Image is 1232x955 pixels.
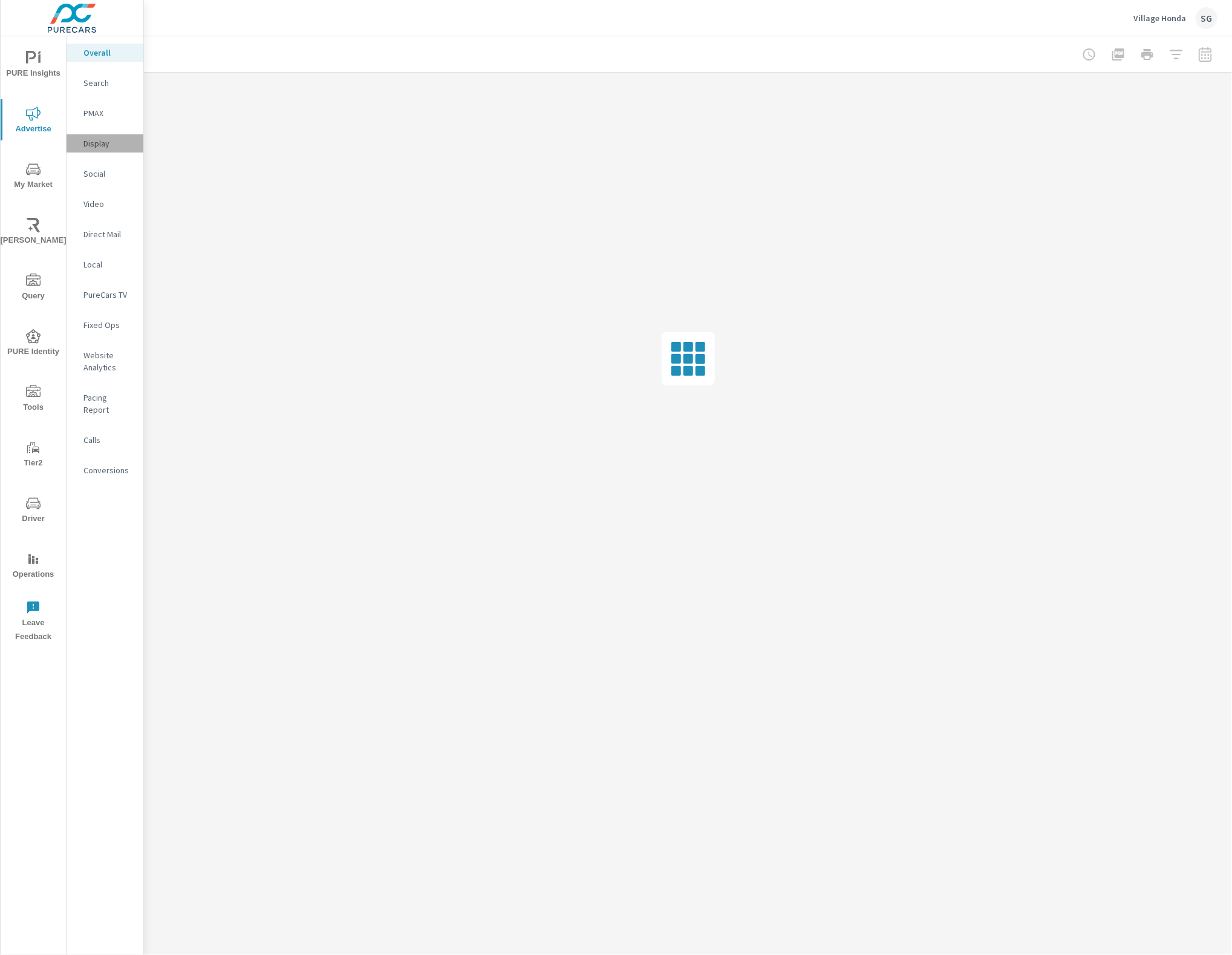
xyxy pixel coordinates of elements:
[67,134,143,153] div: Display
[67,389,143,419] div: Pacing Report
[83,77,134,89] p: Search
[67,44,143,62] div: Overall
[83,198,134,210] p: Video
[83,107,134,119] p: PMAX
[83,319,134,331] p: Fixed Ops
[67,104,143,122] div: PMAX
[67,286,143,304] div: PureCars TV
[83,392,134,416] p: Pacing Report
[83,258,134,271] p: Local
[83,349,134,373] p: Website Analytics
[83,434,134,446] p: Calls
[83,137,134,149] p: Display
[83,228,134,240] p: Direct Mail
[67,74,143,92] div: Search
[4,107,62,136] span: Advertise
[83,464,134,476] p: Conversions
[83,168,134,180] p: Social
[4,51,62,80] span: PURE Insights
[1,36,66,649] div: nav menu
[4,274,62,303] span: Query
[4,329,62,359] span: PURE Identity
[4,552,62,582] span: Operations
[4,385,62,415] span: Tools
[4,218,62,248] span: [PERSON_NAME]
[67,195,143,213] div: Video
[67,165,143,183] div: Social
[67,225,143,243] div: Direct Mail
[67,316,143,334] div: Fixed Ops
[67,431,143,449] div: Calls
[4,162,62,192] span: My Market
[67,346,143,376] div: Website Analytics
[83,47,134,59] p: Overall
[4,496,62,526] span: Driver
[83,289,134,301] p: PureCars TV
[67,255,143,274] div: Local
[67,461,143,479] div: Conversions
[1196,7,1217,29] div: SG
[4,441,62,470] span: Tier2
[1133,13,1186,24] p: Village Honda
[4,600,62,644] span: Leave Feedback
